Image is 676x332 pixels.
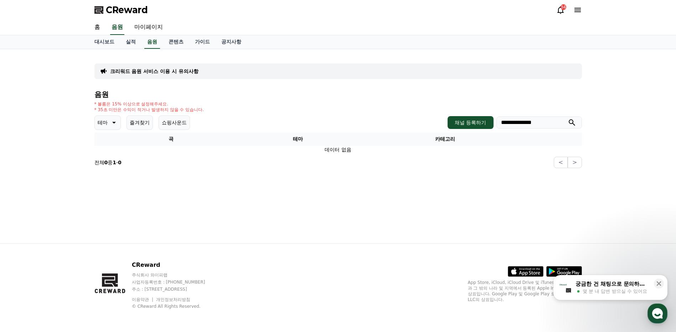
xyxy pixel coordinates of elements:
[22,237,27,242] span: 홈
[89,20,106,35] a: 홈
[104,160,108,165] strong: 0
[127,115,153,130] button: 즐겨찾기
[561,4,566,10] div: 34
[94,133,248,146] th: 곡
[110,68,198,75] a: 크리워드 음원 서비스 이용 시 유의사항
[132,286,219,292] p: 주소 : [STREET_ADDRESS]
[129,20,169,35] a: 마이페이지
[118,160,122,165] strong: 0
[2,226,47,244] a: 홈
[156,297,190,302] a: 개인정보처리방침
[132,279,219,285] p: 사업자등록번호 : [PHONE_NUMBER]
[94,90,582,98] h4: 음원
[248,133,348,146] th: 테마
[132,272,219,278] p: 주식회사 와이피랩
[94,159,122,166] p: 전체 중 -
[113,160,116,165] strong: 1
[94,146,582,154] td: 데이터 없음
[94,4,148,16] a: CReward
[94,101,204,107] p: * 볼륨은 15% 이상으로 설정해주세요.
[556,6,565,14] a: 34
[120,35,141,49] a: 실적
[132,304,219,309] p: © CReward All Rights Reserved.
[98,118,108,128] p: 테마
[89,35,120,49] a: 대시보드
[159,115,190,130] button: 쇼핑사운드
[554,157,568,168] button: <
[65,237,74,243] span: 대화
[47,226,92,244] a: 대화
[568,157,582,168] button: >
[106,4,148,16] span: CReward
[132,297,154,302] a: 이용약관
[132,261,219,269] p: CReward
[348,133,542,146] th: 카테고리
[110,237,119,242] span: 설정
[163,35,189,49] a: 콘텐츠
[94,107,204,113] p: * 35초 미만은 수익이 적거나 발생하지 않을 수 있습니다.
[468,280,582,302] p: App Store, iCloud, iCloud Drive 및 iTunes Store는 미국과 그 밖의 나라 및 지역에서 등록된 Apple Inc.의 서비스 상표입니다. Goo...
[144,35,160,49] a: 음원
[110,20,124,35] a: 음원
[94,115,121,130] button: 테마
[189,35,216,49] a: 가이드
[448,116,493,129] button: 채널 등록하기
[216,35,247,49] a: 공지사항
[92,226,137,244] a: 설정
